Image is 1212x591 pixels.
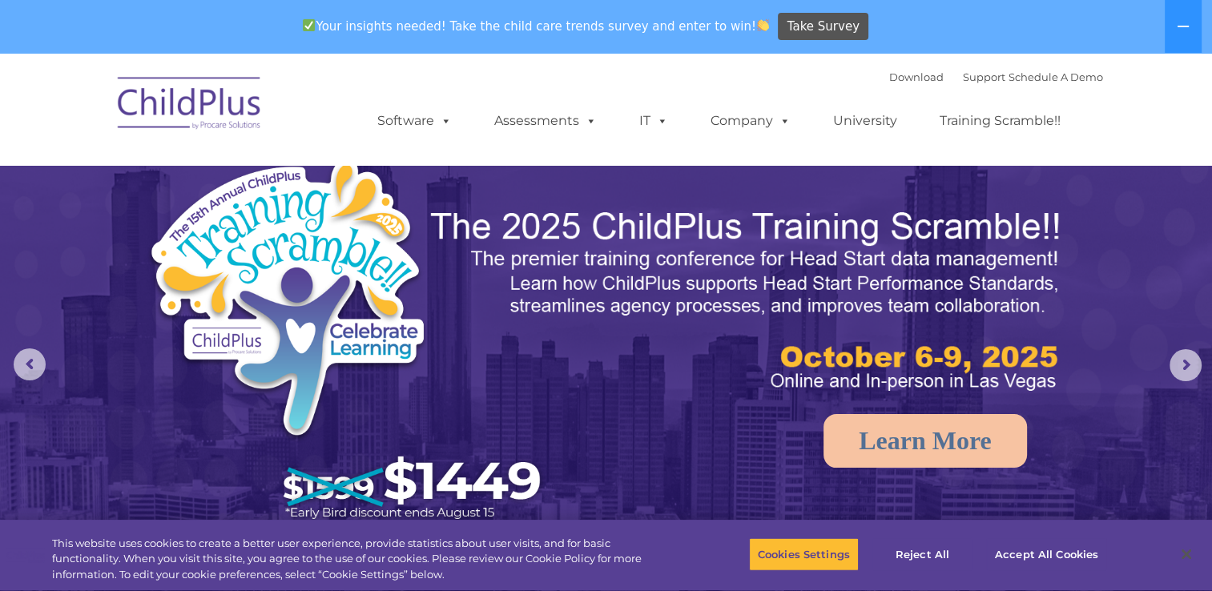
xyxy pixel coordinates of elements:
[889,70,1103,83] font: |
[749,537,859,571] button: Cookies Settings
[296,10,776,42] span: Your insights needed! Take the child care trends survey and enter to win!
[986,537,1107,571] button: Accept All Cookies
[963,70,1005,83] a: Support
[110,66,270,146] img: ChildPlus by Procare Solutions
[817,105,913,137] a: University
[823,414,1027,468] a: Learn More
[52,536,666,583] div: This website uses cookies to create a better user experience, provide statistics about user visit...
[757,19,769,31] img: 👏
[924,105,1077,137] a: Training Scramble!!
[872,537,972,571] button: Reject All
[787,13,860,41] span: Take Survey
[223,171,291,183] span: Phone number
[1169,537,1204,572] button: Close
[695,105,807,137] a: Company
[478,105,613,137] a: Assessments
[623,105,684,137] a: IT
[303,19,315,31] img: ✅
[778,13,868,41] a: Take Survey
[223,106,272,118] span: Last name
[361,105,468,137] a: Software
[889,70,944,83] a: Download
[1009,70,1103,83] a: Schedule A Demo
